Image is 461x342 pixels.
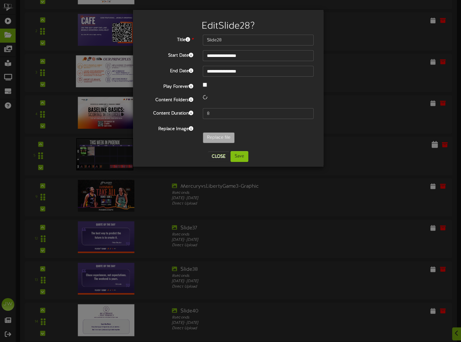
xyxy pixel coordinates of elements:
[138,66,198,74] label: End Date
[138,35,198,43] label: Title
[138,124,198,132] label: Replace Image
[138,108,198,117] label: Content Duration
[230,151,248,162] button: Save
[138,81,198,90] label: Play Forever
[143,21,314,31] h2: Edit Slide28 ?
[138,50,198,59] label: Start Date
[203,108,314,119] input: 15
[138,95,198,103] label: Content Folders
[208,151,229,162] button: Close
[203,35,314,45] input: Title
